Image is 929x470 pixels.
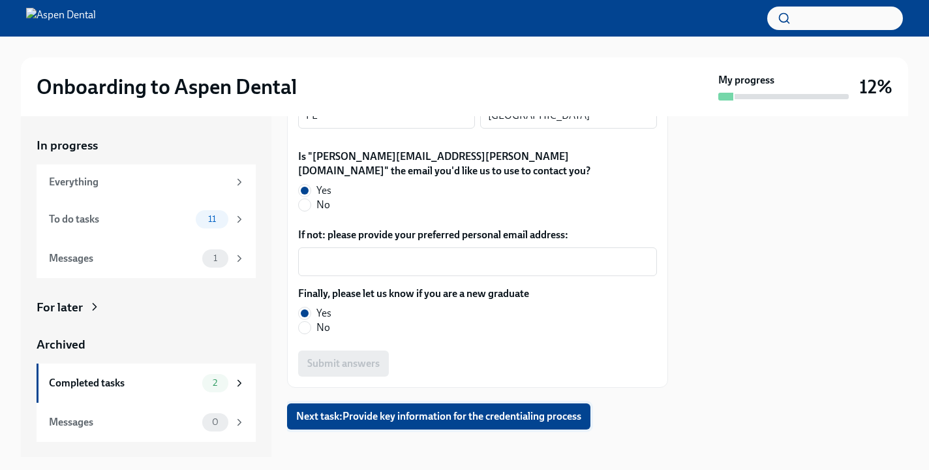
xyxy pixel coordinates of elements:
label: Is "[PERSON_NAME][EMAIL_ADDRESS][PERSON_NAME][DOMAIN_NAME]" the email you'd like us to use to con... [298,149,657,178]
a: Everything [37,164,256,200]
a: For later [37,299,256,316]
div: For later [37,299,83,316]
a: In progress [37,137,256,154]
span: 11 [200,214,224,224]
div: Completed tasks [49,376,197,390]
a: Archived [37,336,256,353]
a: To do tasks11 [37,200,256,239]
img: Aspen Dental [26,8,96,29]
span: 1 [206,253,225,263]
h2: Onboarding to Aspen Dental [37,74,297,100]
span: Yes [316,306,331,321]
div: To do tasks [49,212,190,227]
span: No [316,198,330,212]
span: No [316,321,330,335]
a: Messages0 [37,403,256,442]
div: Messages [49,251,197,266]
a: Messages1 [37,239,256,278]
strong: My progress [718,73,774,87]
span: 2 [205,378,225,388]
span: Next task : Provide key information for the credentialing process [296,410,581,423]
div: Everything [49,175,228,189]
label: Finally, please let us know if you are a new graduate [298,287,529,301]
div: Messages [49,415,197,430]
span: 0 [204,417,226,427]
button: Next task:Provide key information for the credentialing process [287,403,590,430]
span: Yes [316,183,331,198]
label: If not: please provide your preferred personal email address: [298,228,657,242]
a: Completed tasks2 [37,364,256,403]
h3: 12% [859,75,892,99]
